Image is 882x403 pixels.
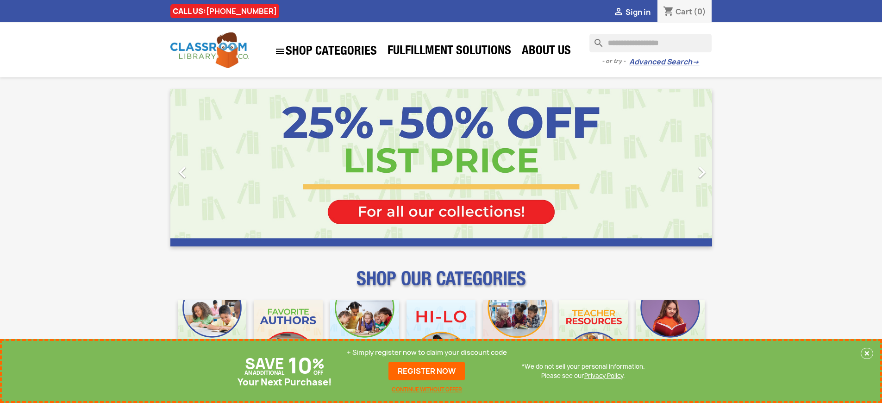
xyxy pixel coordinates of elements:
a: Next [631,89,712,246]
a: [PHONE_NUMBER] [206,6,277,16]
a: Fulfillment Solutions [383,43,516,61]
img: CLC_Phonics_And_Decodables_Mobile.jpg [330,300,399,369]
img: Classroom Library Company [170,32,249,68]
span: → [692,57,699,67]
img: CLC_Bulk_Mobile.jpg [178,300,247,369]
i:  [171,161,194,184]
span: - or try - [602,57,629,66]
i: search [589,34,601,45]
div: CALL US: [170,4,279,18]
span: (0) [694,6,706,17]
a: SHOP CATEGORIES [270,41,382,62]
ul: Carousel container [170,89,712,246]
img: CLC_Fiction_Nonfiction_Mobile.jpg [483,300,552,369]
a: Advanced Search→ [629,57,699,67]
img: CLC_HiLo_Mobile.jpg [407,300,475,369]
input: Search [589,34,712,52]
i:  [275,46,286,57]
i:  [613,7,624,18]
img: CLC_Dyslexia_Mobile.jpg [636,300,705,369]
i:  [690,161,713,184]
img: CLC_Favorite_Authors_Mobile.jpg [254,300,323,369]
a:  Sign in [613,7,651,17]
i: shopping_cart [663,6,674,18]
a: Previous [170,89,252,246]
a: About Us [517,43,575,61]
span: Sign in [626,7,651,17]
p: SHOP OUR CATEGORIES [170,276,712,293]
img: CLC_Teacher_Resources_Mobile.jpg [559,300,628,369]
span: Cart [676,6,692,17]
